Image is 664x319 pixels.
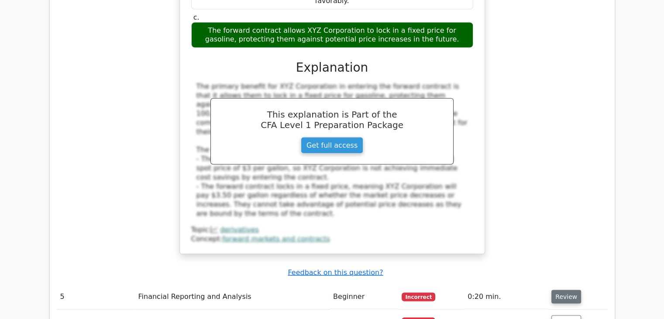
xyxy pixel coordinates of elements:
button: Review [551,290,581,304]
div: The primary benefit for XYZ Corporation in entering the forward contract is that it allows them t... [196,82,468,218]
h3: Explanation [196,60,468,75]
a: forward markets and contracts [222,235,330,243]
td: 0:20 min. [464,284,548,309]
td: Financial Reporting and Analysis [135,284,330,309]
div: The forward contract allows XYZ Corporation to lock in a fixed price for gasoline, protecting the... [191,22,473,49]
div: Topic: [191,225,473,235]
td: Beginner [330,284,398,309]
div: Concept: [191,235,473,244]
a: Feedback on this question? [288,268,383,277]
a: derivatives [220,225,259,234]
td: 5 [57,284,135,309]
span: Incorrect [402,293,435,302]
span: c. [193,13,200,21]
a: Get full access [301,137,363,154]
